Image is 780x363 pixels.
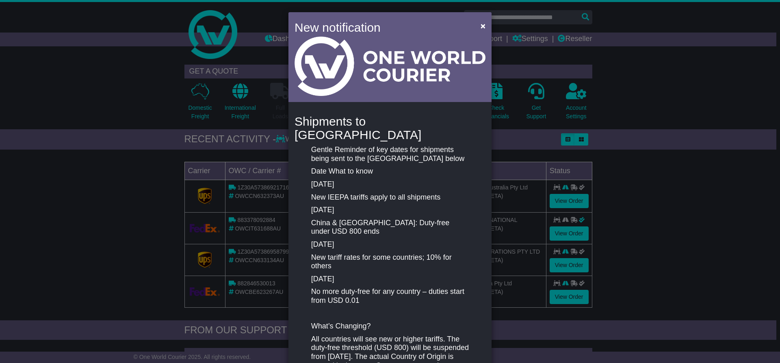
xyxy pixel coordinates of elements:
[481,21,485,30] span: ×
[311,253,469,271] p: New tariff rates for some countries; 10% for others
[311,219,469,236] p: China & [GEOGRAPHIC_DATA]: Duty-free under USD 800 ends
[311,180,469,189] p: [DATE]
[295,37,485,96] img: Light
[295,18,469,37] h4: New notification
[311,146,469,163] p: Gentle Reminder of key dates for shipments being sent to the [GEOGRAPHIC_DATA] below
[311,167,469,176] p: Date What to know
[295,115,485,141] h4: Shipments to [GEOGRAPHIC_DATA]
[311,206,469,215] p: [DATE]
[311,240,469,249] p: [DATE]
[311,275,469,284] p: [DATE]
[311,193,469,202] p: New IEEPA tariffs apply to all shipments
[311,322,469,331] p: What’s Changing?
[477,17,490,34] button: Close
[311,287,469,305] p: No more duty-free for any country – duties start from USD 0.01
